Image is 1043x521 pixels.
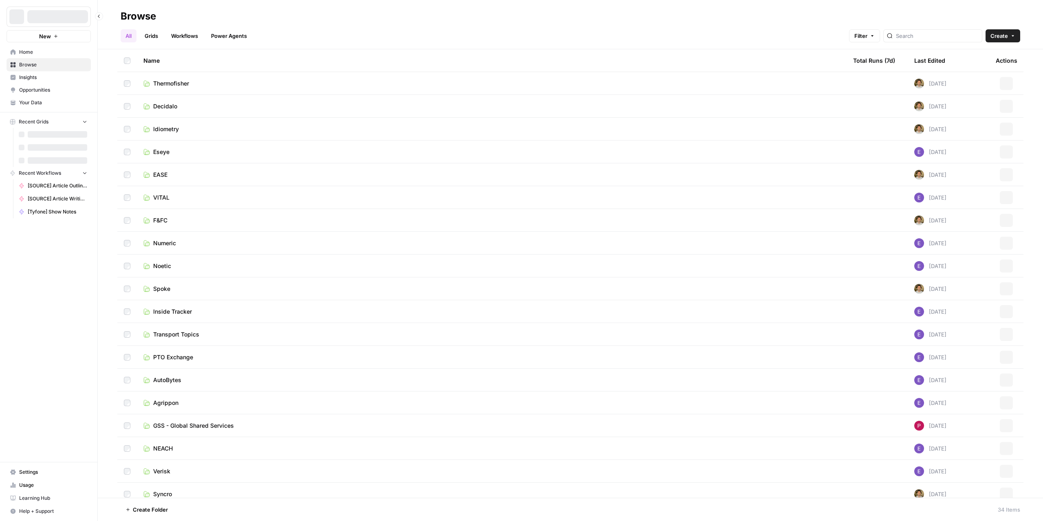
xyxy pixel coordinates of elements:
img: fgkld43o89z7d2dcu0r80zen0lng [914,352,924,362]
div: [DATE] [914,79,946,88]
a: Syncro [143,490,840,498]
a: Inside Tracker [143,308,840,316]
div: [DATE] [914,330,946,339]
span: Learning Hub [19,495,87,502]
span: Eseye [153,148,169,156]
div: Browse [121,10,156,23]
a: VITAL [143,193,840,202]
div: [DATE] [914,284,946,294]
a: Thermofisher [143,79,840,88]
div: [DATE] [914,147,946,157]
a: Verisk [143,467,840,475]
span: NEACH [153,444,173,453]
a: EASE [143,171,840,179]
img: 5zyzjh3tw4s3l6pe5wy4otrd1hyg [914,215,924,225]
img: 5zyzjh3tw4s3l6pe5wy4otrd1hyg [914,284,924,294]
span: PTO Exchange [153,353,193,361]
button: Create Folder [121,503,173,516]
span: Your Data [19,99,87,106]
img: fgkld43o89z7d2dcu0r80zen0lng [914,261,924,271]
span: Numeric [153,239,176,247]
span: VITAL [153,193,169,202]
a: Home [7,46,91,59]
button: Filter [849,29,880,42]
a: Opportunities [7,84,91,97]
a: Noetic [143,262,840,270]
div: [DATE] [914,238,946,248]
span: Syncro [153,490,172,498]
span: Browse [19,61,87,68]
span: [SOURCE] Article Writing - Transcript-Driven Articles [28,195,87,202]
span: Transport Topics [153,330,199,339]
input: Search [896,32,979,40]
button: Create [986,29,1020,42]
div: [DATE] [914,375,946,385]
img: fgkld43o89z7d2dcu0r80zen0lng [914,238,924,248]
span: New [39,32,51,40]
div: Last Edited [914,49,945,72]
span: Agrippon [153,399,178,407]
a: GSS - Global Shared Services [143,422,840,430]
a: Transport Topics [143,330,840,339]
span: Recent Workflows [19,169,61,177]
div: [DATE] [914,261,946,271]
div: Actions [996,49,1017,72]
img: hxiazsy0ui0l8vjtjddbuo33fzgx [914,421,924,431]
span: [Tyfone] Show Notes [28,208,87,215]
div: [DATE] [914,124,946,134]
a: Eseye [143,148,840,156]
div: Total Runs (7d) [853,49,895,72]
a: AutoBytes [143,376,840,384]
div: [DATE] [914,421,946,431]
div: [DATE] [914,101,946,111]
a: Agrippon [143,399,840,407]
a: Spoke [143,285,840,293]
a: NEACH [143,444,840,453]
span: Verisk [153,467,170,475]
img: fgkld43o89z7d2dcu0r80zen0lng [914,375,924,385]
span: Spoke [153,285,170,293]
div: 34 Items [998,506,1020,514]
a: [SOURCE] Article Writing - Transcript-Driven Articles [15,192,91,205]
a: All [121,29,136,42]
a: Browse [7,58,91,71]
a: Power Agents [206,29,252,42]
span: Insights [19,74,87,81]
span: Thermofisher [153,79,189,88]
span: Opportunities [19,86,87,94]
a: F&FC [143,216,840,224]
span: Noetic [153,262,171,270]
button: Recent Workflows [7,167,91,179]
span: EASE [153,171,167,179]
a: PTO Exchange [143,353,840,361]
a: Workflows [166,29,203,42]
div: [DATE] [914,489,946,499]
div: [DATE] [914,193,946,202]
a: Settings [7,466,91,479]
a: [Tyfone] Show Notes [15,205,91,218]
span: Inside Tracker [153,308,192,316]
div: [DATE] [914,398,946,408]
button: Help + Support [7,505,91,518]
span: Home [19,48,87,56]
img: 5zyzjh3tw4s3l6pe5wy4otrd1hyg [914,170,924,180]
span: F&FC [153,216,167,224]
a: Idiometry [143,125,840,133]
img: fgkld43o89z7d2dcu0r80zen0lng [914,398,924,408]
span: Settings [19,468,87,476]
span: GSS - Global Shared Services [153,422,234,430]
img: fgkld43o89z7d2dcu0r80zen0lng [914,444,924,453]
div: [DATE] [914,307,946,317]
div: Name [143,49,840,72]
img: fgkld43o89z7d2dcu0r80zen0lng [914,147,924,157]
span: Create [990,32,1008,40]
div: [DATE] [914,215,946,225]
span: Decidalo [153,102,177,110]
button: Recent Grids [7,116,91,128]
div: [DATE] [914,352,946,362]
a: [SOURCE] Article Outline - Transcript-Driven Articles [15,179,91,192]
img: fgkld43o89z7d2dcu0r80zen0lng [914,330,924,339]
div: [DATE] [914,170,946,180]
img: fgkld43o89z7d2dcu0r80zen0lng [914,193,924,202]
div: [DATE] [914,466,946,476]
